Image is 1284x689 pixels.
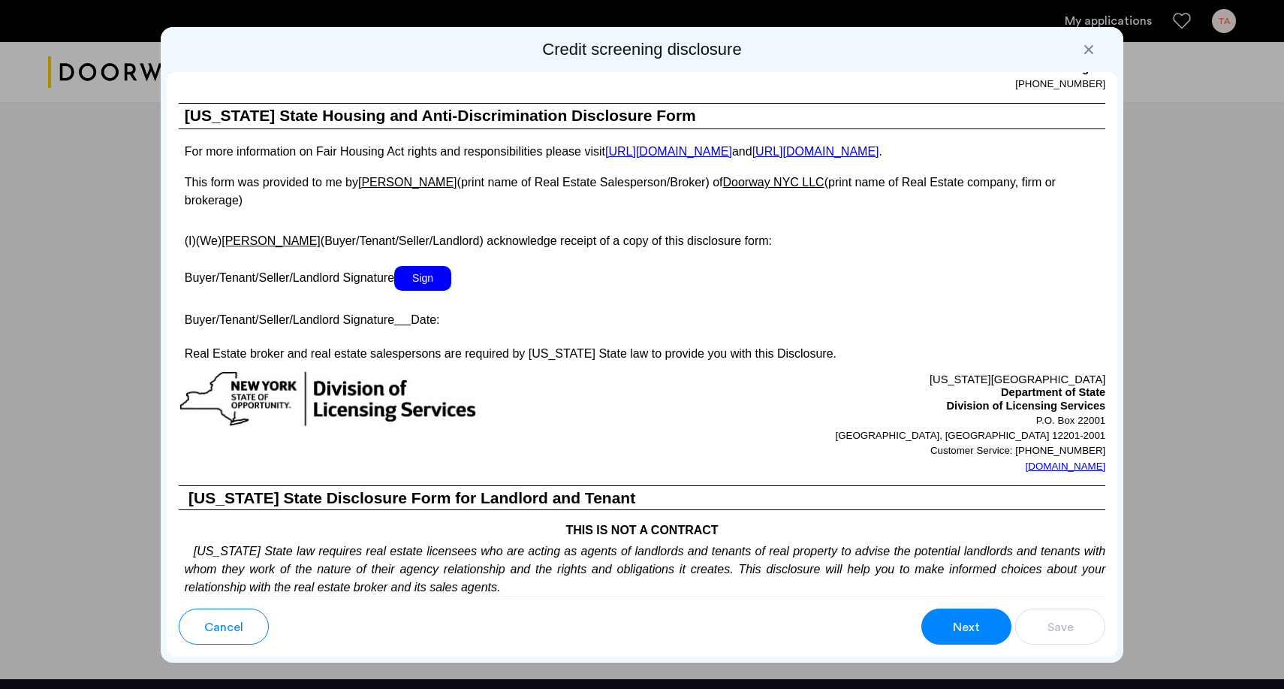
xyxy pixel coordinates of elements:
[394,266,451,291] span: Sign
[179,225,1106,250] p: (I)(We) (Buyer/Tenant/Seller/Landlord) acknowledge receipt of a copy of this disclosure form:
[179,307,1106,328] p: Buyer/Tenant/Seller/Landlord Signature Date:
[642,428,1105,443] p: [GEOGRAPHIC_DATA], [GEOGRAPHIC_DATA] 12201-2001
[179,510,1106,539] h4: THIS IS NOT A CONTRACT
[179,370,478,428] img: new-york-logo.png
[179,609,269,645] button: button
[642,413,1105,428] p: P.O. Box 22001
[222,234,321,247] u: [PERSON_NAME]
[642,77,1105,92] p: [PHONE_NUMBER]
[358,176,457,189] u: [PERSON_NAME]
[179,345,1106,363] p: Real Estate broker and real estate salespersons are required by [US_STATE] State law to provide y...
[921,609,1011,645] button: button
[642,443,1105,458] p: Customer Service: [PHONE_NUMBER]
[179,104,1106,128] h1: [US_STATE] State Housing and Anti-Discrimination Disclosure Form
[179,145,1106,158] p: For more information on Fair Housing Act rights and responsibilities please visit and .
[723,176,824,189] u: Doorway NYC LLC
[179,174,1106,210] p: This form was provided to me by (print name of Real Estate Salesperson/Broker) of (print name of ...
[642,370,1105,387] p: [US_STATE][GEOGRAPHIC_DATA]
[1047,618,1074,636] span: Save
[642,400,1105,413] p: Division of Licensing Services
[752,145,879,158] a: [URL][DOMAIN_NAME]
[167,39,1118,60] h2: Credit screening disclosure
[953,618,980,636] span: Next
[1015,609,1105,645] button: button
[179,485,1106,511] h3: [US_STATE] State Disclosure Form for Landlord and Tenant
[605,145,732,158] a: [URL][DOMAIN_NAME]
[642,386,1105,400] p: Department of State
[1026,459,1106,474] a: [DOMAIN_NAME]
[179,539,1106,597] p: [US_STATE] State law requires real estate licensees who are acting as agents of landlords and ten...
[185,271,394,284] span: Buyer/Tenant/Seller/Landlord Signature
[204,618,243,636] span: Cancel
